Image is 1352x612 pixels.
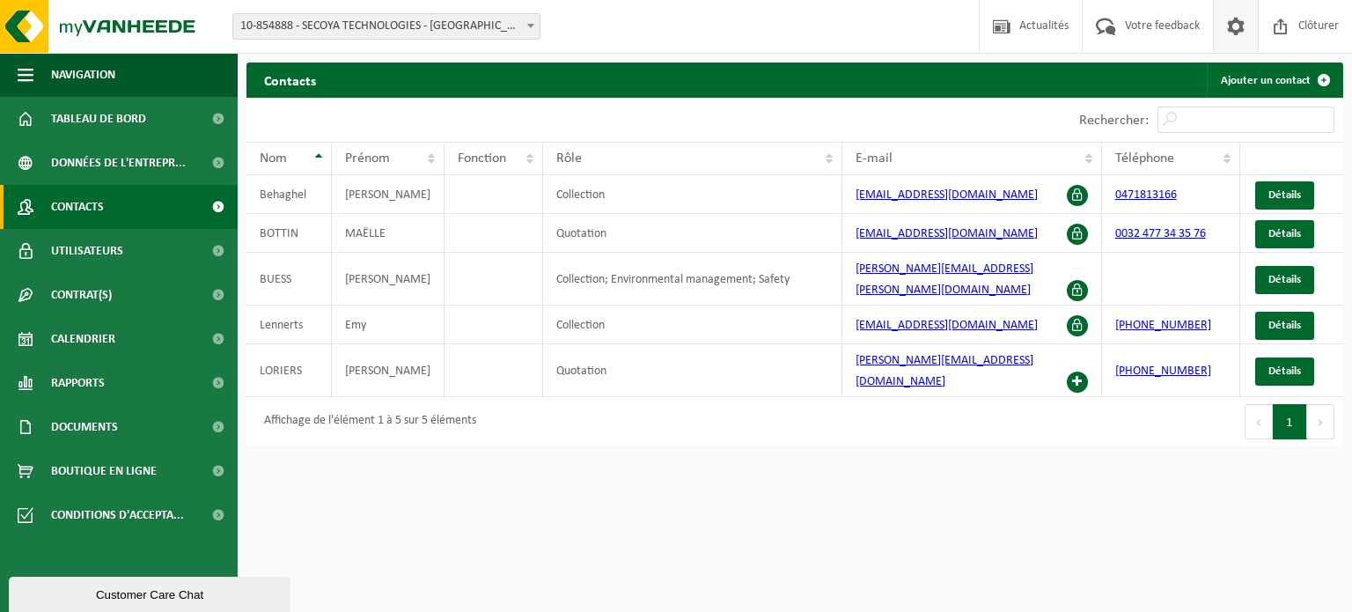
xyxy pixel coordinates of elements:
a: [EMAIL_ADDRESS][DOMAIN_NAME] [856,227,1038,240]
button: 1 [1273,404,1307,439]
span: Documents [51,405,118,449]
a: [PERSON_NAME][EMAIL_ADDRESS][PERSON_NAME][DOMAIN_NAME] [856,262,1033,297]
iframe: chat widget [9,573,294,612]
td: MAËLLE [332,214,445,253]
td: Behaghel [246,175,332,214]
label: Rechercher: [1079,114,1149,128]
span: Téléphone [1115,151,1174,166]
a: Détails [1255,358,1314,386]
span: 10-854888 - SECOYA TECHNOLOGIES - LOUVAIN-LA-NEUVE [233,14,540,39]
span: Détails [1268,274,1301,285]
td: LORIERS [246,344,332,397]
span: Détails [1268,320,1301,331]
span: Conditions d'accepta... [51,493,184,537]
td: [PERSON_NAME] [332,344,445,397]
h2: Contacts [246,63,334,97]
a: Détails [1255,266,1314,294]
span: Boutique en ligne [51,449,157,493]
a: Détails [1255,181,1314,210]
span: Rapports [51,361,105,405]
td: [PERSON_NAME] [332,253,445,306]
td: BUESS [246,253,332,306]
span: Fonction [458,151,506,166]
span: E-mail [856,151,893,166]
a: Ajouter un contact [1207,63,1341,98]
span: Données de l'entrepr... [51,141,186,185]
span: Contrat(s) [51,273,112,317]
div: Affichage de l'élément 1 à 5 sur 5 éléments [255,406,476,438]
a: [EMAIL_ADDRESS][DOMAIN_NAME] [856,188,1038,202]
span: Rôle [556,151,582,166]
a: Détails [1255,312,1314,340]
button: Previous [1245,404,1273,439]
span: Calendrier [51,317,115,361]
span: Détails [1268,189,1301,201]
button: Next [1307,404,1334,439]
span: Navigation [51,53,115,97]
td: Emy [332,306,445,344]
a: Détails [1255,220,1314,248]
a: 0471813166 [1115,188,1177,202]
span: 10-854888 - SECOYA TECHNOLOGIES - LOUVAIN-LA-NEUVE [232,13,540,40]
a: [EMAIL_ADDRESS][DOMAIN_NAME] [856,319,1038,332]
span: Nom [260,151,287,166]
td: Quotation [543,344,842,397]
td: Collection; Environmental management; Safety [543,253,842,306]
span: Contacts [51,185,104,229]
span: Utilisateurs [51,229,123,273]
td: [PERSON_NAME] [332,175,445,214]
td: Collection [543,306,842,344]
td: Quotation [543,214,842,253]
span: Prénom [345,151,390,166]
span: Détails [1268,365,1301,377]
span: Tableau de bord [51,97,146,141]
a: [PHONE_NUMBER] [1115,319,1211,332]
td: BOTTIN [246,214,332,253]
a: [PERSON_NAME][EMAIL_ADDRESS][DOMAIN_NAME] [856,354,1033,388]
span: Détails [1268,228,1301,240]
a: [PHONE_NUMBER] [1115,365,1211,378]
a: 0032 477 34 35 76 [1115,227,1206,240]
td: Lennerts [246,306,332,344]
td: Collection [543,175,842,214]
